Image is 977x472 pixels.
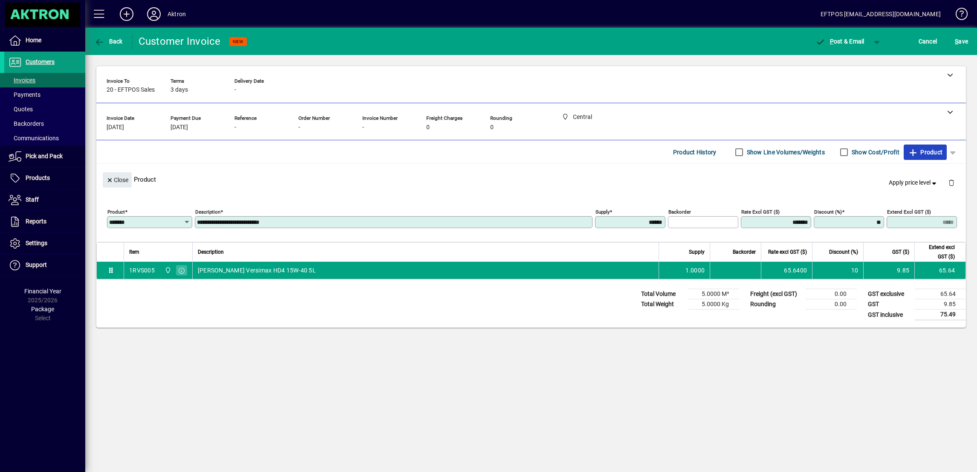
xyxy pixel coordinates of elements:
button: Profile [140,6,168,22]
span: 0 [490,124,494,131]
span: - [234,87,236,93]
span: ost & Email [815,38,864,45]
span: Back [94,38,123,45]
span: Support [26,261,47,268]
a: Reports [4,211,85,232]
td: 9.85 [863,262,914,279]
span: Home [26,37,41,43]
div: Customer Invoice [139,35,221,48]
td: Total Weight [637,299,688,310]
button: Add [113,6,140,22]
td: 0.00 [806,289,857,299]
button: Save [953,34,970,49]
span: Communications [9,135,59,142]
a: Home [4,30,85,51]
span: Products [26,174,50,181]
button: Close [103,172,132,188]
span: Extend excl GST ($) [920,243,955,261]
span: 1.0000 [685,266,705,275]
span: Package [31,306,54,313]
button: Cancel [916,34,939,49]
td: 5.0000 M³ [688,289,739,299]
span: Financial Year [24,288,61,295]
td: GST exclusive [864,289,915,299]
span: Invoices [9,77,35,84]
span: - [362,124,364,131]
span: Settings [26,240,47,246]
span: [DATE] [107,124,124,131]
td: 65.64 [914,262,965,279]
span: Customers [26,58,55,65]
button: Product History [670,145,720,160]
span: [PERSON_NAME] Versimax HD4 15W-40 5L [198,266,316,275]
a: Staff [4,189,85,211]
mat-label: Extend excl GST ($) [887,209,931,215]
td: GST [864,299,915,310]
span: ave [955,35,968,48]
div: Product [96,164,966,195]
span: Discount (%) [829,247,858,257]
button: Delete [941,172,962,193]
a: Payments [4,87,85,102]
div: 1RVS005 [129,266,155,275]
span: Supply [689,247,705,257]
td: Total Volume [637,289,688,299]
label: Show Cost/Profit [850,148,899,156]
button: Back [92,34,125,49]
span: Apply price level [889,178,938,187]
span: - [298,124,300,131]
span: Description [198,247,224,257]
td: 65.64 [915,289,966,299]
a: Products [4,168,85,189]
app-page-header-button: Back [85,34,132,49]
mat-label: Backorder [668,209,691,215]
span: NEW [233,39,243,44]
mat-label: Discount (%) [814,209,842,215]
td: Rounding [746,299,806,310]
mat-label: Description [195,209,220,215]
span: Payments [9,91,40,98]
span: Backorder [733,247,756,257]
app-page-header-button: Delete [941,179,962,186]
span: P [830,38,834,45]
td: 0.00 [806,299,857,310]
a: Support [4,255,85,276]
span: Staff [26,196,39,203]
span: 20 - EFTPOS Sales [107,87,155,93]
span: Cancel [919,35,937,48]
td: GST inclusive [864,310,915,320]
span: 3 days [171,87,188,93]
td: 9.85 [915,299,966,310]
button: Product [904,145,947,160]
button: Post & Email [811,34,869,49]
div: Aktron [168,7,186,21]
a: Pick and Pack [4,146,85,167]
a: Invoices [4,73,85,87]
td: 75.49 [915,310,966,320]
a: Knowledge Base [949,2,966,29]
td: Freight (excl GST) [746,289,806,299]
mat-label: Product [107,209,125,215]
div: EFTPOS [EMAIL_ADDRESS][DOMAIN_NAME] [821,7,941,21]
span: Backorders [9,120,44,127]
button: Apply price level [885,175,942,191]
mat-label: Supply [595,209,610,215]
td: 5.0000 Kg [688,299,739,310]
span: S [955,38,958,45]
span: Product History [673,145,717,159]
span: Product [908,145,942,159]
a: Backorders [4,116,85,131]
span: - [234,124,236,131]
a: Settings [4,233,85,254]
app-page-header-button: Close [101,176,134,183]
td: 10 [812,262,863,279]
span: Pick and Pack [26,153,63,159]
span: 0 [426,124,430,131]
span: Quotes [9,106,33,113]
span: Rate excl GST ($) [768,247,807,257]
a: Quotes [4,102,85,116]
span: Reports [26,218,46,225]
span: Item [129,247,139,257]
span: Central [162,266,172,275]
span: [DATE] [171,124,188,131]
